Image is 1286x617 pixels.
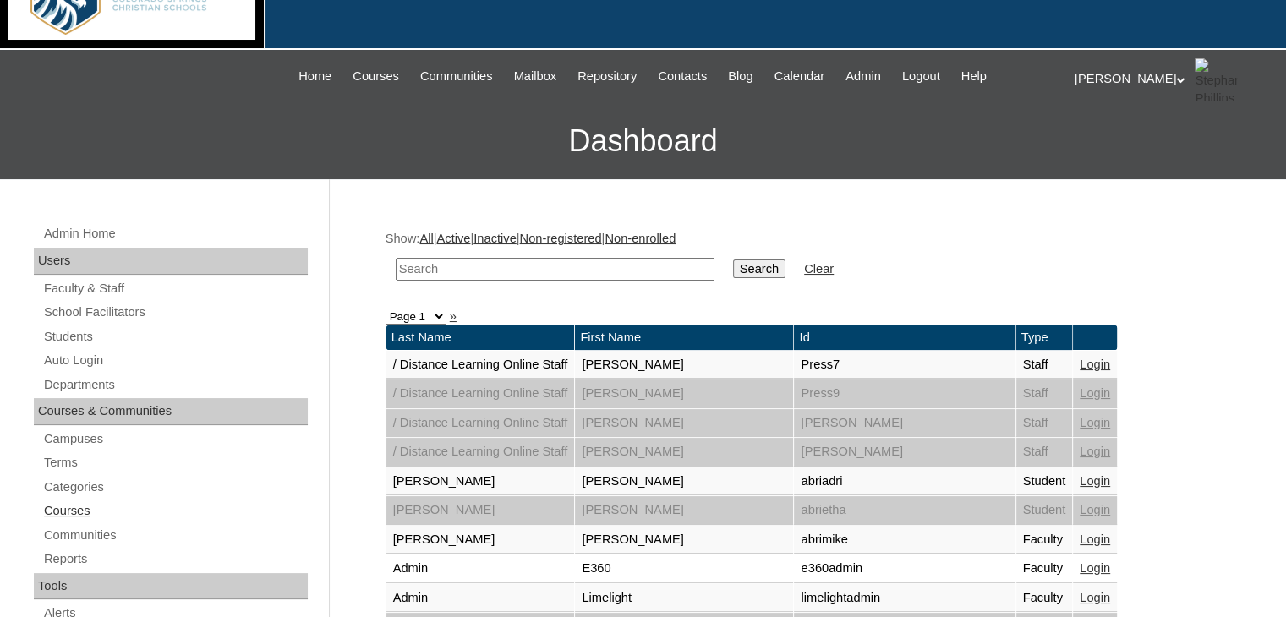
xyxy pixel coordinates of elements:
span: Repository [577,67,637,86]
td: [PERSON_NAME] [575,438,793,467]
a: Communities [412,67,501,86]
a: Students [42,326,308,347]
td: Staff [1016,409,1073,438]
td: [PERSON_NAME] [794,409,1015,438]
td: Faculty [1016,526,1073,554]
a: Active [436,232,470,245]
td: [PERSON_NAME] [386,467,575,496]
td: / Distance Learning Online Staff [386,409,575,438]
td: / Distance Learning Online Staff [386,438,575,467]
a: Courses [344,67,408,86]
td: Student [1016,496,1073,525]
td: [PERSON_NAME] [794,438,1015,467]
td: Staff [1016,379,1073,408]
a: Blog [720,67,761,86]
td: [PERSON_NAME] [386,496,575,525]
td: abriadri [794,467,1015,496]
span: Help [961,67,987,86]
td: Faculty [1016,554,1073,583]
a: Login [1080,532,1110,546]
td: Staff [1016,351,1073,379]
div: Show: | | | | [386,230,1223,290]
a: Home [290,67,340,86]
td: [PERSON_NAME] [575,496,793,525]
img: Stephanie Phillips [1195,58,1237,101]
a: Clear [804,262,834,276]
span: Logout [902,67,940,86]
td: [PERSON_NAME] [575,351,793,379]
a: Login [1080,591,1110,604]
span: Home [298,67,331,86]
span: Mailbox [514,67,557,86]
td: Last Name [386,325,575,350]
a: Login [1080,358,1110,371]
span: Admin [845,67,881,86]
td: Faculty [1016,584,1073,613]
a: Mailbox [506,67,566,86]
td: Press7 [794,351,1015,379]
td: Student [1016,467,1073,496]
a: Contacts [649,67,715,86]
a: Calendar [766,67,833,86]
a: Faculty & Staff [42,278,308,299]
a: Logout [894,67,949,86]
div: Users [34,248,308,275]
a: Admin [837,67,889,86]
a: Inactive [473,232,517,245]
a: Terms [42,452,308,473]
a: Reports [42,549,308,570]
a: Communities [42,525,308,546]
td: abrietha [794,496,1015,525]
td: [PERSON_NAME] [386,526,575,554]
a: » [450,309,457,323]
a: Auto Login [42,350,308,371]
td: Id [794,325,1015,350]
td: abrimike [794,526,1015,554]
a: Admin Home [42,223,308,244]
a: Non-registered [520,232,602,245]
td: Admin [386,584,575,613]
span: Blog [728,67,752,86]
a: All [419,232,433,245]
input: Search [396,258,714,281]
td: / Distance Learning Online Staff [386,379,575,408]
a: Courses [42,500,308,521]
td: [PERSON_NAME] [575,409,793,438]
a: Departments [42,374,308,396]
td: limelightadmin [794,584,1015,613]
span: Contacts [658,67,707,86]
td: Press9 [794,379,1015,408]
div: Courses & Communities [34,398,308,425]
span: Communities [420,67,493,86]
a: School Facilitators [42,302,308,323]
a: Campuses [42,429,308,450]
div: [PERSON_NAME] [1075,58,1269,101]
a: Categories [42,477,308,498]
td: [PERSON_NAME] [575,467,793,496]
input: Search [733,259,785,278]
a: Login [1080,445,1110,458]
span: Calendar [774,67,824,86]
td: Staff [1016,438,1073,467]
a: Repository [569,67,645,86]
td: [PERSON_NAME] [575,379,793,408]
a: Help [953,67,995,86]
h3: Dashboard [8,103,1278,179]
a: Login [1080,386,1110,400]
td: First Name [575,325,793,350]
a: Login [1080,503,1110,516]
td: Limelight [575,584,793,613]
td: / Distance Learning Online Staff [386,351,575,379]
div: Tools [34,573,308,600]
a: Login [1080,474,1110,488]
a: Login [1080,416,1110,429]
a: Login [1080,561,1110,575]
td: e360admin [794,554,1015,583]
a: Non-enrolled [605,232,676,245]
td: Admin [386,554,575,583]
td: E360 [575,554,793,583]
td: Type [1016,325,1073,350]
td: [PERSON_NAME] [575,526,793,554]
span: Courses [353,67,399,86]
